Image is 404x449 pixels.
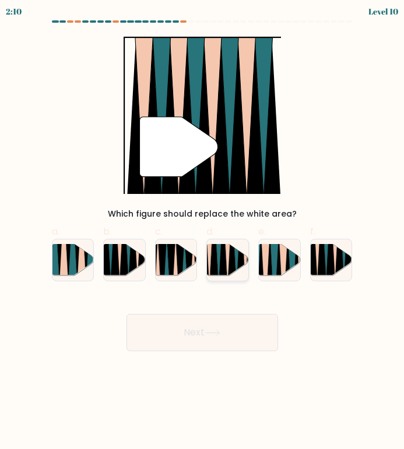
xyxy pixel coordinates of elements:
[206,225,214,238] span: d.
[6,5,22,17] div: 2:10
[50,208,355,220] div: Which figure should replace the white area?
[368,5,398,17] div: Level 10
[310,225,315,238] span: f.
[52,225,59,238] span: a.
[127,314,278,351] button: Next
[155,225,163,238] span: c.
[103,225,111,238] span: b.
[139,117,217,177] g: "
[258,225,266,238] span: e.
